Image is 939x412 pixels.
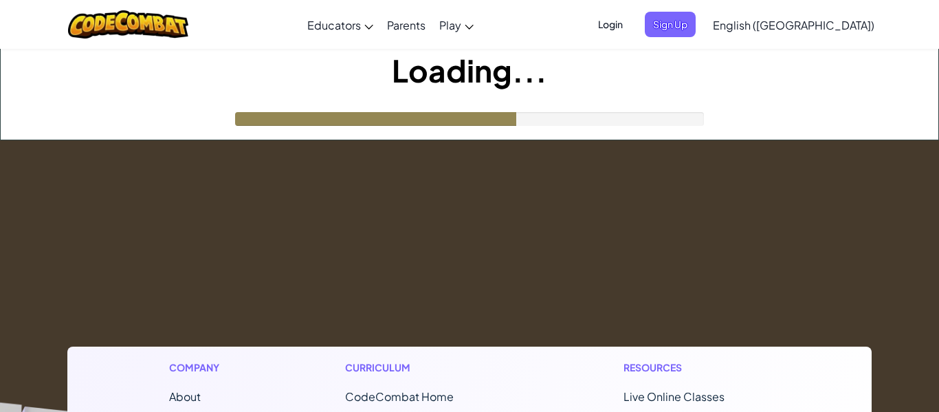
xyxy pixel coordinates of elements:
[68,10,188,39] img: CodeCombat logo
[307,18,361,32] span: Educators
[300,6,380,43] a: Educators
[345,389,454,404] span: CodeCombat Home
[1,49,938,91] h1: Loading...
[380,6,432,43] a: Parents
[645,12,696,37] button: Sign Up
[169,389,201,404] a: About
[623,389,725,404] a: Live Online Classes
[345,360,511,375] h1: Curriculum
[623,360,770,375] h1: Resources
[439,18,461,32] span: Play
[713,18,874,32] span: English ([GEOGRAPHIC_DATA])
[169,360,233,375] h1: Company
[432,6,480,43] a: Play
[706,6,881,43] a: English ([GEOGRAPHIC_DATA])
[590,12,631,37] button: Login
